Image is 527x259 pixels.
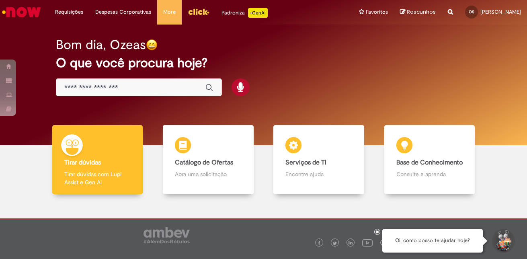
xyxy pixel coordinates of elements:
a: Rascunhos [400,8,436,16]
b: Tirar dúvidas [64,158,101,166]
div: Padroniza [221,8,268,18]
p: Abra uma solicitação [175,170,241,178]
img: logo_footer_linkedin.png [349,241,353,246]
button: Iniciar Conversa de Suporte [491,229,515,253]
b: Base de Conhecimento [396,158,463,166]
p: Tirar dúvidas com Lupi Assist e Gen Ai [64,170,131,186]
a: Serviços de TI Encontre ajuda [264,125,374,195]
a: Tirar dúvidas Tirar dúvidas com Lupi Assist e Gen Ai [42,125,153,195]
b: Catálogo de Ofertas [175,158,233,166]
span: Requisições [55,8,83,16]
img: logo_footer_ambev_rotulo_gray.png [144,227,190,243]
img: happy-face.png [146,39,158,51]
span: [PERSON_NAME] [480,8,521,15]
h2: O que você procura hoje? [56,56,471,70]
img: click_logo_yellow_360x200.png [188,6,209,18]
p: Consulte e aprenda [396,170,463,178]
b: Serviços de TI [285,158,326,166]
p: +GenAi [248,8,268,18]
div: Oi, como posso te ajudar hoje? [382,229,483,253]
img: logo_footer_facebook.png [317,241,321,245]
a: Catálogo de Ofertas Abra uma solicitação [153,125,263,195]
span: Despesas Corporativas [95,8,151,16]
img: logo_footer_workplace.png [380,239,388,246]
h2: Bom dia, Ozeas [56,38,146,52]
img: ServiceNow [1,4,42,20]
img: logo_footer_twitter.png [333,241,337,245]
span: More [163,8,176,16]
img: logo_footer_youtube.png [362,237,373,248]
span: Rascunhos [407,8,436,16]
span: OS [469,9,474,14]
span: Favoritos [366,8,388,16]
a: Base de Conhecimento Consulte e aprenda [374,125,485,195]
p: Encontre ajuda [285,170,352,178]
